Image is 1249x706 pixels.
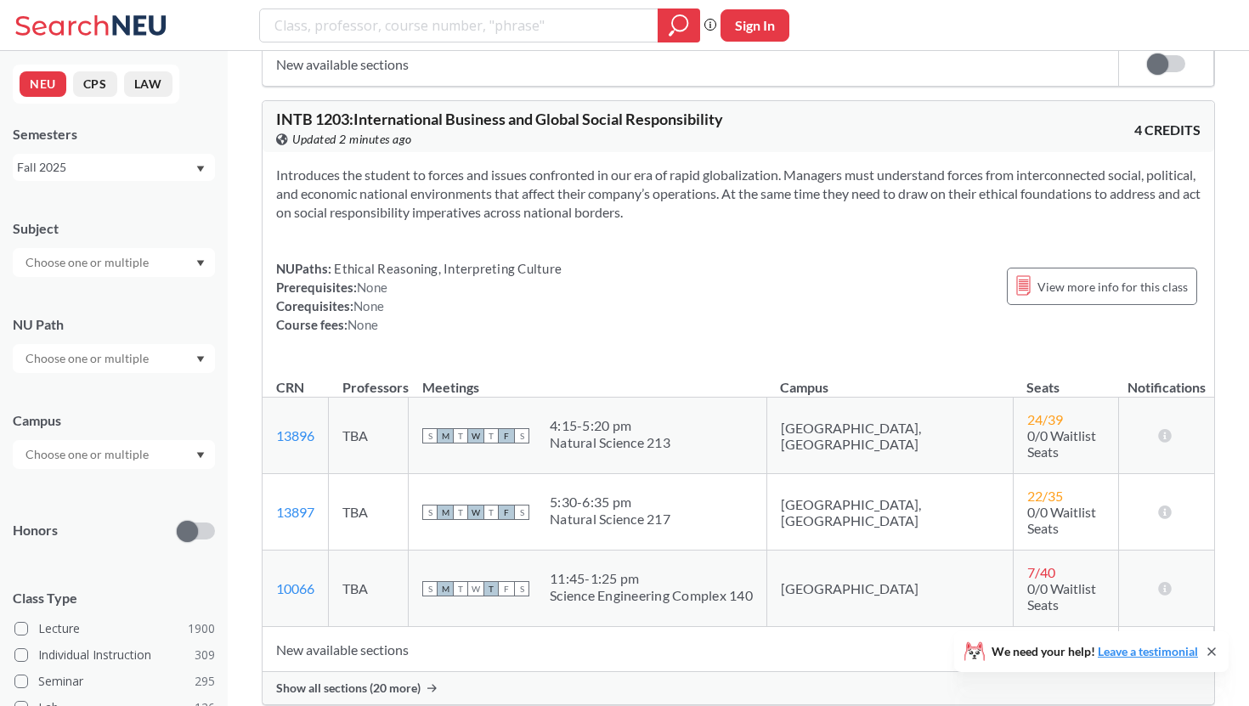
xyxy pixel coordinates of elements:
span: Show all sections (20 more) [276,681,421,696]
div: Semesters [13,125,215,144]
span: F [499,428,514,443]
span: 0/0 Waitlist Seats [1027,580,1096,613]
svg: magnifying glass [669,14,689,37]
span: T [453,505,468,520]
span: S [514,581,529,596]
span: M [438,581,453,596]
button: CPS [73,71,117,97]
input: Class, professor, course number, "phrase" [273,11,646,40]
span: 0/0 Waitlist Seats [1027,504,1096,536]
span: T [483,505,499,520]
span: 4 CREDITS [1134,121,1201,139]
td: [GEOGRAPHIC_DATA], [GEOGRAPHIC_DATA] [766,474,1013,551]
div: 5:30 - 6:35 pm [550,494,670,511]
span: S [514,505,529,520]
label: Seminar [14,670,215,692]
th: Seats [1013,361,1118,398]
span: 7 / 40 [1027,564,1055,580]
svg: Dropdown arrow [196,260,205,267]
div: CRN [276,378,304,397]
span: T [453,581,468,596]
span: Ethical Reasoning, Interpreting Culture [331,261,562,276]
div: magnifying glass [658,8,700,42]
p: Honors [13,521,58,540]
th: Professors [329,361,409,398]
div: Campus [13,411,215,430]
section: Introduces the student to forces and issues confronted in our era of rapid globalization. Manager... [276,166,1201,222]
th: Campus [766,361,1013,398]
span: S [422,505,438,520]
span: 1900 [188,619,215,638]
a: 13896 [276,427,314,443]
label: Lecture [14,618,215,640]
span: W [468,428,483,443]
span: View more info for this class [1037,276,1188,297]
input: Choose one or multiple [17,252,160,273]
span: None [357,280,387,295]
span: 0/0 Waitlist Seats [1027,427,1096,460]
button: Sign In [721,9,789,42]
span: T [453,428,468,443]
div: Dropdown arrow [13,440,215,469]
div: Dropdown arrow [13,344,215,373]
div: 4:15 - 5:20 pm [550,417,670,434]
span: W [468,505,483,520]
th: Meetings [409,361,767,398]
div: Natural Science 213 [550,434,670,451]
span: 295 [195,672,215,691]
th: Notifications [1119,361,1214,398]
span: None [353,298,384,313]
div: Dropdown arrow [13,248,215,277]
span: W [468,581,483,596]
span: F [499,505,514,520]
button: NEU [20,71,66,97]
span: S [514,428,529,443]
div: 11:45 - 1:25 pm [550,570,753,587]
div: NUPaths: Prerequisites: Corequisites: Course fees: [276,259,562,334]
td: TBA [329,551,409,627]
span: S [422,428,438,443]
td: TBA [329,474,409,551]
span: We need your help! [992,646,1198,658]
span: 309 [195,646,215,664]
button: LAW [124,71,172,97]
span: None [348,317,378,332]
span: Class Type [13,589,215,607]
td: [GEOGRAPHIC_DATA] [766,551,1013,627]
svg: Dropdown arrow [196,452,205,459]
div: Science Engineering Complex 140 [550,587,753,604]
div: Show all sections (20 more) [263,672,1214,704]
span: M [438,505,453,520]
span: 24 / 39 [1027,411,1063,427]
div: Natural Science 217 [550,511,670,528]
td: TBA [329,398,409,474]
svg: Dropdown arrow [196,356,205,363]
div: NU Path [13,315,215,334]
a: 10066 [276,580,314,596]
input: Choose one or multiple [17,348,160,369]
a: Leave a testimonial [1098,644,1198,658]
div: Fall 2025Dropdown arrow [13,154,215,181]
span: M [438,428,453,443]
span: Updated 2 minutes ago [292,130,412,149]
label: Individual Instruction [14,644,215,666]
div: Fall 2025 [17,158,195,177]
span: S [422,581,438,596]
input: Choose one or multiple [17,444,160,465]
svg: Dropdown arrow [196,166,205,172]
span: T [483,428,499,443]
a: 13897 [276,504,314,520]
span: INTB 1203 : International Business and Global Social Responsibility [276,110,723,128]
td: [GEOGRAPHIC_DATA], [GEOGRAPHIC_DATA] [766,398,1013,474]
td: New available sections [263,627,1119,672]
div: Subject [13,219,215,238]
td: New available sections [263,42,1119,87]
span: F [499,581,514,596]
span: 22 / 35 [1027,488,1063,504]
span: T [483,581,499,596]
